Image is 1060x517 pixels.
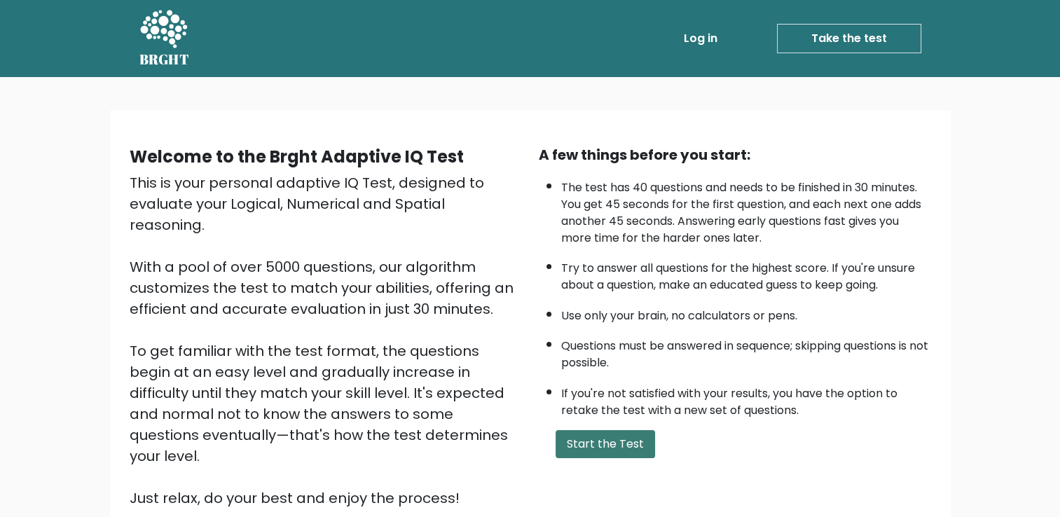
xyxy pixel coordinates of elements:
[130,145,464,168] b: Welcome to the Brght Adaptive IQ Test
[561,378,931,419] li: If you're not satisfied with your results, you have the option to retake the test with a new set ...
[139,6,190,71] a: BRGHT
[556,430,655,458] button: Start the Test
[561,301,931,324] li: Use only your brain, no calculators or pens.
[678,25,723,53] a: Log in
[139,51,190,68] h5: BRGHT
[539,144,931,165] div: A few things before you start:
[561,253,931,294] li: Try to answer all questions for the highest score. If you're unsure about a question, make an edu...
[561,331,931,371] li: Questions must be answered in sequence; skipping questions is not possible.
[561,172,931,247] li: The test has 40 questions and needs to be finished in 30 minutes. You get 45 seconds for the firs...
[777,24,921,53] a: Take the test
[130,172,522,509] div: This is your personal adaptive IQ Test, designed to evaluate your Logical, Numerical and Spatial ...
